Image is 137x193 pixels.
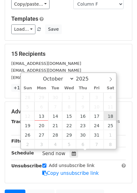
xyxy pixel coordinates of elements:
span: October 11, 2025 [103,102,117,111]
strong: Tracking [11,119,32,124]
span: November 1, 2025 [103,130,117,139]
a: Copy unsubscribe link [42,170,99,176]
span: October 20, 2025 [34,121,48,130]
span: October 2, 2025 [76,92,90,102]
small: [EMAIL_ADDRESS][DOMAIN_NAME] [11,61,81,66]
small: [EMAIL_ADDRESS][DOMAIN_NAME] [11,68,81,73]
span: October 17, 2025 [90,111,103,121]
span: Sun [21,86,35,90]
iframe: Chat Widget [106,163,137,193]
span: Wed [62,86,76,90]
span: October 31, 2025 [90,130,103,139]
span: October 23, 2025 [76,121,90,130]
span: November 5, 2025 [62,139,76,149]
span: Send now [42,151,66,156]
span: October 21, 2025 [48,121,62,130]
span: October 15, 2025 [62,111,76,121]
span: November 4, 2025 [48,139,62,149]
span: October 1, 2025 [62,92,76,102]
span: October 16, 2025 [76,111,90,121]
span: Thu [76,86,90,90]
span: Fri [90,86,103,90]
span: October 19, 2025 [21,121,35,130]
span: September 29, 2025 [34,92,48,102]
span: November 6, 2025 [76,139,90,149]
span: November 8, 2025 [103,139,117,149]
span: October 8, 2025 [62,102,76,111]
input: Year [74,76,97,82]
span: September 30, 2025 [48,92,62,102]
a: +12 more [11,84,38,92]
span: October 14, 2025 [48,111,62,121]
span: October 22, 2025 [62,121,76,130]
span: October 9, 2025 [76,102,90,111]
span: October 7, 2025 [48,102,62,111]
a: Load... [11,24,35,34]
span: October 12, 2025 [21,111,35,121]
strong: Schedule [11,150,34,155]
span: October 25, 2025 [103,121,117,130]
h5: 15 Recipients [11,50,126,57]
span: October 24, 2025 [90,121,103,130]
span: October 29, 2025 [62,130,76,139]
button: Save [45,24,61,34]
strong: Filters [11,138,27,143]
span: Sat [103,86,117,90]
span: November 3, 2025 [34,139,48,149]
span: October 26, 2025 [21,130,35,139]
span: October 3, 2025 [90,92,103,102]
span: October 6, 2025 [34,102,48,111]
span: September 28, 2025 [21,92,35,102]
strong: Unsubscribe [11,163,42,168]
span: October 10, 2025 [90,102,103,111]
span: November 2, 2025 [21,139,35,149]
span: Tue [48,86,62,90]
span: October 30, 2025 [76,130,90,139]
span: October 4, 2025 [103,92,117,102]
span: October 28, 2025 [48,130,62,139]
span: October 27, 2025 [34,130,48,139]
span: Mon [34,86,48,90]
label: Add unsubscribe link [49,162,95,169]
small: [EMAIL_ADDRESS][DOMAIN_NAME] [11,75,81,80]
span: October 5, 2025 [21,102,35,111]
h5: Advanced [11,108,126,115]
a: Templates [11,15,38,22]
span: October 13, 2025 [34,111,48,121]
span: October 18, 2025 [103,111,117,121]
span: November 7, 2025 [90,139,103,149]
